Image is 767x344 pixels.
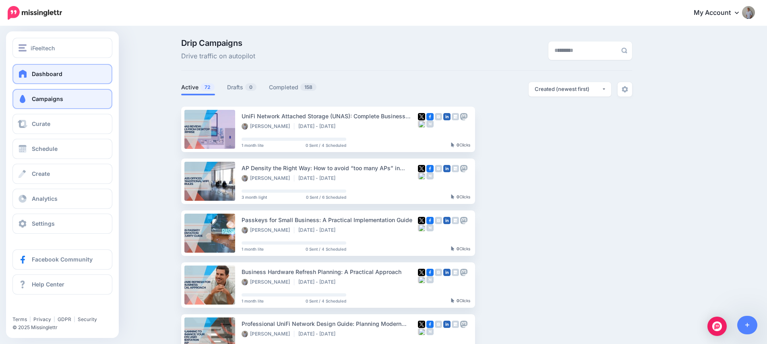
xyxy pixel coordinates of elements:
img: settings-grey.png [622,86,628,93]
img: bluesky-grey-square.png [418,120,425,128]
div: AP Density the Right Way: How to avoid “too many APs” in glass-heavy offices [242,163,418,173]
li: [DATE] - [DATE] [298,227,339,233]
img: bluesky-grey-square.png [418,172,425,179]
div: Clicks [451,247,470,251]
a: Facebook Community [12,249,112,270]
img: medium-grey-square.png [426,328,434,335]
a: Dashboard [12,64,112,84]
span: Campaigns [32,95,63,102]
span: Drive traffic on autopilot [181,51,255,62]
li: [DATE] - [DATE] [298,175,339,181]
a: Security [78,316,97,322]
div: Clicks [451,143,470,148]
img: facebook-square.png [426,113,434,120]
div: Clicks [451,195,470,200]
img: instagram-grey-square.png [435,165,442,172]
b: 0 [457,246,459,251]
img: facebook-square.png [426,269,434,276]
span: 1 month lite [242,143,264,147]
span: 1 month lite [242,247,264,251]
img: facebook-square.png [426,217,434,224]
img: facebook-square.png [426,321,434,328]
span: 0 Sent / 6 Scheduled [306,195,346,199]
img: medium-grey-square.png [426,224,434,231]
img: search-grey-6.png [621,47,627,54]
b: 0 [457,142,459,147]
a: Schedule [12,139,112,159]
li: © 2025 Missinglettr [12,323,118,332]
img: instagram-grey-square.png [435,217,442,224]
a: Completed158 [269,82,317,92]
a: Drafts0 [227,82,257,92]
img: linkedin-square.png [443,165,451,172]
a: Analytics [12,189,112,209]
span: 0 Sent / 4 Scheduled [306,143,346,147]
img: medium-grey-square.png [426,172,434,179]
b: 0 [457,194,459,199]
div: Professional UniFi Network Design Guide: Planning Modern Office Infrastructure [242,319,418,328]
img: instagram-grey-square.png [435,321,442,328]
li: [DATE] - [DATE] [298,331,339,337]
a: My Account [686,3,755,23]
a: Create [12,164,112,184]
span: | [74,316,75,322]
img: google_business-grey-square.png [452,165,459,172]
button: Created (newest first) [529,82,611,97]
img: mastodon-grey-square.png [460,217,467,224]
img: mastodon-grey-square.png [460,113,467,120]
img: bluesky-grey-square.png [418,224,425,231]
span: 3 month light [242,195,267,199]
img: google_business-grey-square.png [452,217,459,224]
div: UniFi Network Attached Storage (UNAS): Complete Business Implementation Guide 2025 [242,111,418,121]
img: twitter-square.png [418,269,425,276]
img: instagram-grey-square.png [435,269,442,276]
span: 0 Sent / 4 Scheduled [306,299,346,303]
span: 1 month lite [242,299,264,303]
img: twitter-square.png [418,217,425,224]
img: mastodon-grey-square.png [460,165,467,172]
img: mastodon-grey-square.png [460,321,467,328]
span: 0 Sent / 4 Scheduled [306,247,346,251]
span: Dashboard [32,70,62,77]
img: linkedin-square.png [443,321,451,328]
li: [DATE] - [DATE] [298,123,339,130]
img: instagram-grey-square.png [435,113,442,120]
li: [PERSON_NAME] [242,123,294,130]
a: Terms [12,316,27,322]
a: Help Center [12,274,112,295]
img: bluesky-grey-square.png [418,276,425,283]
li: [DATE] - [DATE] [298,279,339,285]
div: Business Hardware Refresh Planning: A Practical Approach [242,267,418,276]
img: linkedin-square.png [443,113,451,120]
li: [PERSON_NAME] [242,175,294,181]
img: twitter-square.png [418,165,425,172]
img: google_business-grey-square.png [452,113,459,120]
img: bluesky-grey-square.png [418,328,425,335]
div: Clicks [451,299,470,303]
li: [PERSON_NAME] [242,227,294,233]
img: pointer-grey-darker.png [451,298,455,303]
span: 72 [201,83,215,91]
img: pointer-grey-darker.png [451,142,455,147]
iframe: Twitter Follow Button [12,305,75,313]
span: Drip Campaigns [181,39,255,47]
img: linkedin-square.png [443,269,451,276]
span: Analytics [32,195,58,202]
img: google_business-grey-square.png [452,321,459,328]
img: pointer-grey-darker.png [451,194,455,199]
a: Active72 [181,82,215,92]
span: Facebook Community [32,256,93,263]
img: twitter-square.png [418,113,425,120]
span: 158 [300,83,316,91]
span: | [29,316,31,322]
img: linkedin-square.png [443,217,451,224]
a: GDPR [58,316,71,322]
div: Passkeys for Small Business: A Practical Implementation Guide [242,215,418,225]
a: Privacy [33,316,51,322]
li: [PERSON_NAME] [242,331,294,337]
img: medium-grey-square.png [426,120,434,128]
span: | [54,316,55,322]
span: 0 [245,83,256,91]
div: Created (newest first) [535,85,602,93]
li: [PERSON_NAME] [242,279,294,285]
